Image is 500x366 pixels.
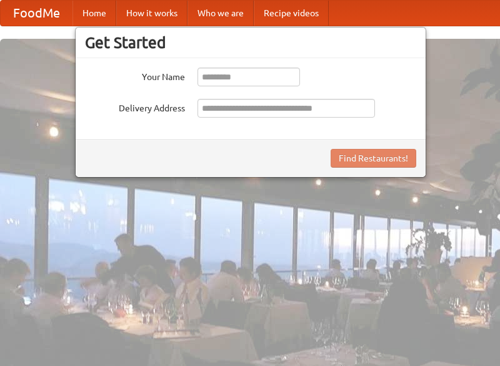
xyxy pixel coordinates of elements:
a: Who we are [187,1,254,26]
a: Recipe videos [254,1,329,26]
h3: Get Started [85,33,416,52]
a: Home [72,1,116,26]
label: Delivery Address [85,99,185,114]
a: How it works [116,1,187,26]
button: Find Restaurants! [331,149,416,168]
label: Your Name [85,68,185,83]
a: FoodMe [1,1,72,26]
